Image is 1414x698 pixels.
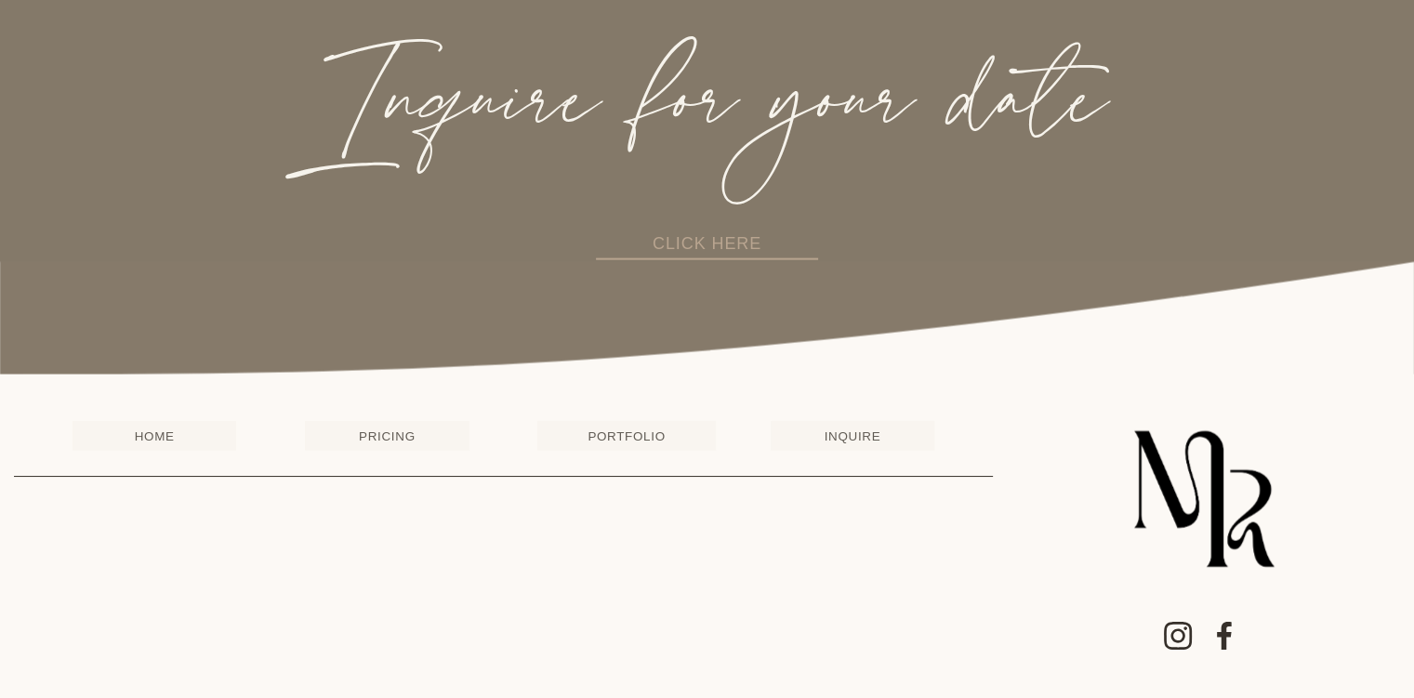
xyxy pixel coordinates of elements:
a: CLICK HERE [596,230,818,260]
a: HOME [73,421,237,451]
a: Instagram [1163,621,1193,651]
a: PORTFOLIO [537,421,715,451]
h3: Inquire for your date [305,31,1109,184]
a: PRICING [305,421,469,451]
a: Facebook [1209,621,1239,651]
a: INQUIRE [771,421,935,451]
